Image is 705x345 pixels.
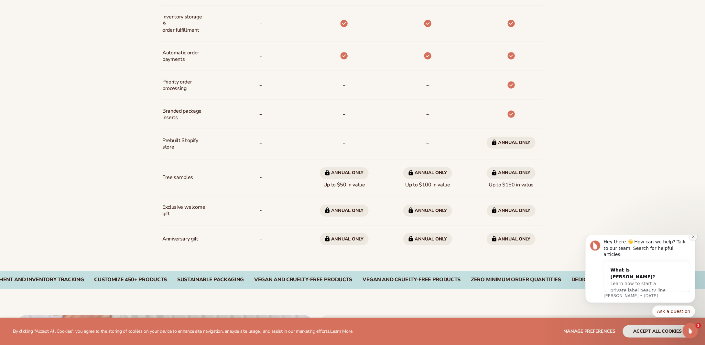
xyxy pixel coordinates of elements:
[571,277,688,283] div: Dedicated Support From Beauty Experts
[487,205,536,217] span: Annual only
[28,57,115,63] p: Message from Lee, sent 2d ago
[77,70,120,82] button: Quick reply: Ask a question
[35,45,90,64] span: Learn how to start a private label beauty line with [PERSON_NAME]
[330,328,352,334] a: Learn More
[426,109,429,119] b: -
[403,167,452,179] span: Annual only
[487,137,536,149] span: Annual only
[320,167,369,179] span: Annual only
[162,76,205,95] span: Priority order processing
[28,26,102,70] div: What is [PERSON_NAME]?Learn how to start a private label beauty line with [PERSON_NAME]
[162,202,205,220] span: Exclusive welcome gift
[343,80,346,90] b: -
[487,165,536,191] span: Up to $150 in value
[683,323,698,339] iframe: Intercom live chat
[10,70,120,82] div: Quick reply options
[260,172,262,184] span: -
[563,325,615,338] button: Manage preferences
[259,109,262,119] b: -
[260,18,262,30] span: -
[28,3,115,22] div: Hey there 👋 How can we help? Talk to our team. Search for helpful articles.
[696,323,701,328] span: 2
[487,167,536,179] span: Annual only
[343,109,346,119] b: -
[162,11,205,36] span: Inventory storage & order fulfillment
[254,277,352,283] div: VEGAN AND CRUELTY-FREE PRODUCTS
[35,31,95,45] div: What is [PERSON_NAME]?
[403,165,452,191] span: Up to $100 in value
[162,233,198,245] span: Anniversary gift
[94,277,167,283] div: CUSTOMIZE 450+ PRODUCTS
[471,277,561,283] div: Zero Minimum Order QuantitieS
[343,139,346,149] b: -
[15,5,25,15] img: Profile image for Lee
[403,205,452,217] span: Annual only
[260,233,262,245] span: -
[320,233,369,245] span: Annual only
[177,277,244,283] div: SUSTAINABLE PACKAGING
[320,165,369,191] span: Up to $50 in value
[162,172,193,184] span: Free samples
[259,139,262,149] b: -
[363,277,461,283] div: Vegan and Cruelty-Free Products
[576,236,705,321] iframe: Intercom notifications message
[162,105,205,124] span: Branded package inserts
[426,80,429,90] b: -
[162,135,205,154] span: Prebuilt Shopify store
[426,139,429,149] b: -
[260,50,262,62] span: -
[13,329,352,334] p: By clicking "Accept All Cookies", you agree to the storing of cookies on your device to enhance s...
[162,47,205,66] span: Automatic order payments
[28,3,115,56] div: Message content
[623,325,692,338] button: accept all cookies
[487,233,536,245] span: Annual only
[563,328,615,334] span: Manage preferences
[403,233,452,245] span: Annual only
[259,80,262,90] b: -
[260,205,262,217] span: -
[320,205,369,217] span: Annual only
